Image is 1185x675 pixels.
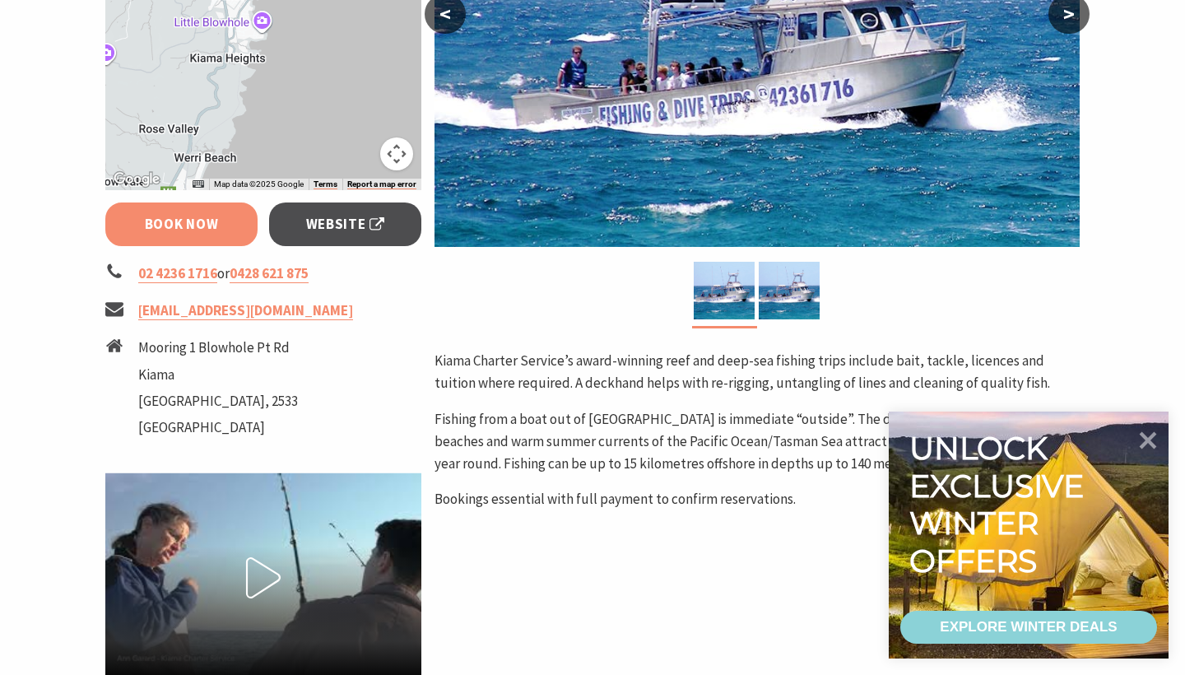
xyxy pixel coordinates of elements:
[306,213,385,235] span: Website
[138,337,298,359] li: Mooring 1 Blowhole Pt Rd
[105,202,258,246] a: Book Now
[434,408,1080,476] p: Fishing from a boat out of [GEOGRAPHIC_DATA] is immediate “outside”. The deep reefs, [PERSON_NAME...
[380,137,413,170] button: Map camera controls
[138,301,353,320] a: [EMAIL_ADDRESS][DOMAIN_NAME]
[109,169,164,190] img: Google
[940,611,1117,644] div: EXPLORE WINTER DEALS
[434,488,1080,510] p: Bookings essential with full payment to confirm reservations.
[105,263,421,285] li: or
[759,262,820,319] img: Fishing charters aboard Kostalota from Kiama
[694,262,755,319] img: Fishing charters aboard Kostalota from Kiama
[138,390,298,412] li: [GEOGRAPHIC_DATA], 2533
[900,611,1157,644] a: EXPLORE WINTER DEALS
[109,169,164,190] a: Click to see this area on Google Maps
[138,364,298,386] li: Kiama
[138,417,298,439] li: [GEOGRAPHIC_DATA]
[314,179,337,189] a: Terms (opens in new tab)
[138,264,217,283] a: 02 4236 1716
[347,179,416,189] a: Report a map error
[230,264,309,283] a: 0428 621 875
[214,179,304,189] span: Map data ©2025 Google
[269,202,421,246] a: Website
[193,179,204,190] button: Keyboard shortcuts
[434,350,1080,394] p: Kiama Charter Service’s award-winning reef and deep-sea fishing trips include bait, tackle, licen...
[909,430,1091,580] div: Unlock exclusive winter offers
